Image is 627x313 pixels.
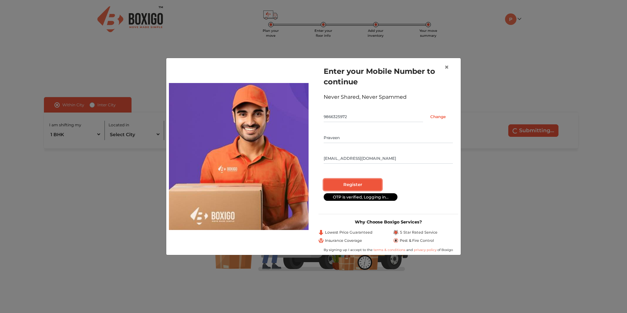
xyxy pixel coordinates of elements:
span: Pest & Fire Control [400,238,434,243]
span: 5 Star Rated Service [400,230,437,235]
a: terms & conditions [374,248,406,252]
h3: Why Choose Boxigo Services? [318,219,458,224]
span: × [444,62,449,72]
span: Lowest Price Guaranteed [325,230,373,235]
button: Close [439,58,454,76]
span: Insurance Coverage [325,238,362,243]
input: Email Id [324,153,453,164]
div: Never Shared, Never Spammed [324,93,453,101]
input: Your Name [324,133,453,143]
a: privacy policy [413,248,437,252]
input: Mobile No [324,112,423,122]
img: relocation-img [169,83,309,230]
div: OTP is verified, Logging in... [324,193,397,201]
div: By signing up I accept to the and of Boxigo [318,247,458,252]
input: Register [324,179,382,190]
h1: Enter your Mobile Number to continue [324,66,453,87]
input: Change [423,112,453,122]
